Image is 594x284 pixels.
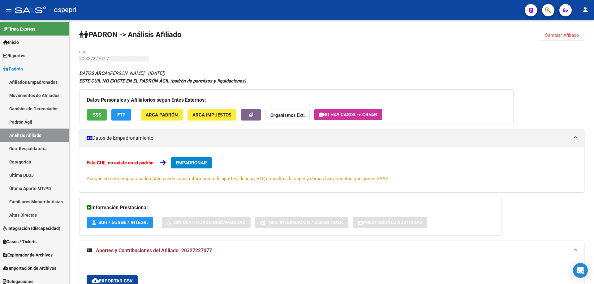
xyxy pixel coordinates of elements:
button: SSS [87,109,107,121]
button: EMPADRONAR [171,157,212,168]
span: No hay casos -> Crear [319,112,377,117]
span: ARCA Impuestos [192,112,231,118]
span: Reportes [3,52,25,59]
mat-icon: menu [5,6,12,13]
strong: DATOS ARCA: [79,70,109,76]
button: ARCA Padrón [141,109,183,121]
strong: PADRON -> Análisis Afiliado [79,30,182,39]
button: SUR / SURGE / INTEGR. [87,217,153,228]
span: SUR / SURGE / INTEGR. [98,220,148,225]
h3: Datos Personales y Afiliatorios según Entes Externos: [87,96,506,104]
span: Padrón [3,66,23,72]
span: ARCA Padrón [146,112,178,118]
mat-panel-title: Datos de Empadronamiento [87,135,569,142]
span: Casos / Tickets [3,238,37,245]
button: Cambiar Afiliado [540,30,584,41]
span: Importación de Archivos [3,265,56,272]
span: EMPADRONAR [176,160,207,166]
mat-icon: person [582,6,589,13]
span: SSS [93,112,101,118]
span: Firma Express [3,26,35,32]
span: Aunque no esté empadronado usted puede saber información de aportes, deudas, FTP, consulta a la s... [87,176,390,181]
button: Not. Internacion / Censo Hosp. [255,217,348,228]
div: Datos de Empadronamiento [79,147,584,192]
span: Not. Internacion / Censo Hosp. [269,220,343,225]
button: No hay casos -> Crear [314,109,382,120]
mat-expansion-panel-header: Datos de Empadronamiento [79,129,584,147]
span: ([DATE]) [148,70,165,76]
span: Inicio [3,39,19,46]
span: Cambiar Afiliado [545,32,579,38]
strong: Este CUIL no existe en el padrón. [87,160,155,166]
strong: ESTE CUIL NO EXISTE EN EL PADRÓN ÁGIL (padrón de permisos y liquidaciones) [79,78,246,84]
span: Prestaciones Auditadas [363,220,422,225]
button: FTP [111,109,131,121]
span: FTP [117,112,126,118]
span: Explorador de Archivos [3,252,53,258]
span: [PERSON_NAME] [79,70,144,76]
button: ARCA Impuestos [187,109,236,121]
span: Aportes y Contribuciones del Afiliado: 20327227077 [96,248,212,253]
mat-expansion-panel-header: Aportes y Contribuciones del Afiliado: 20327227077 [79,241,584,261]
strong: Organismos Ext. [270,112,305,118]
h3: Información Prestacional: [87,203,494,212]
button: Sin Certificado Discapacidad [162,217,251,228]
span: Sin Certificado Discapacidad [174,220,246,225]
button: Organismos Ext. [265,109,310,121]
span: - ospepri [49,3,76,17]
span: Exportar CSV [92,278,133,284]
button: Prestaciones Auditadas [353,217,427,228]
span: Integración (discapacidad) [3,225,60,232]
div: Open Intercom Messenger [573,263,588,278]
